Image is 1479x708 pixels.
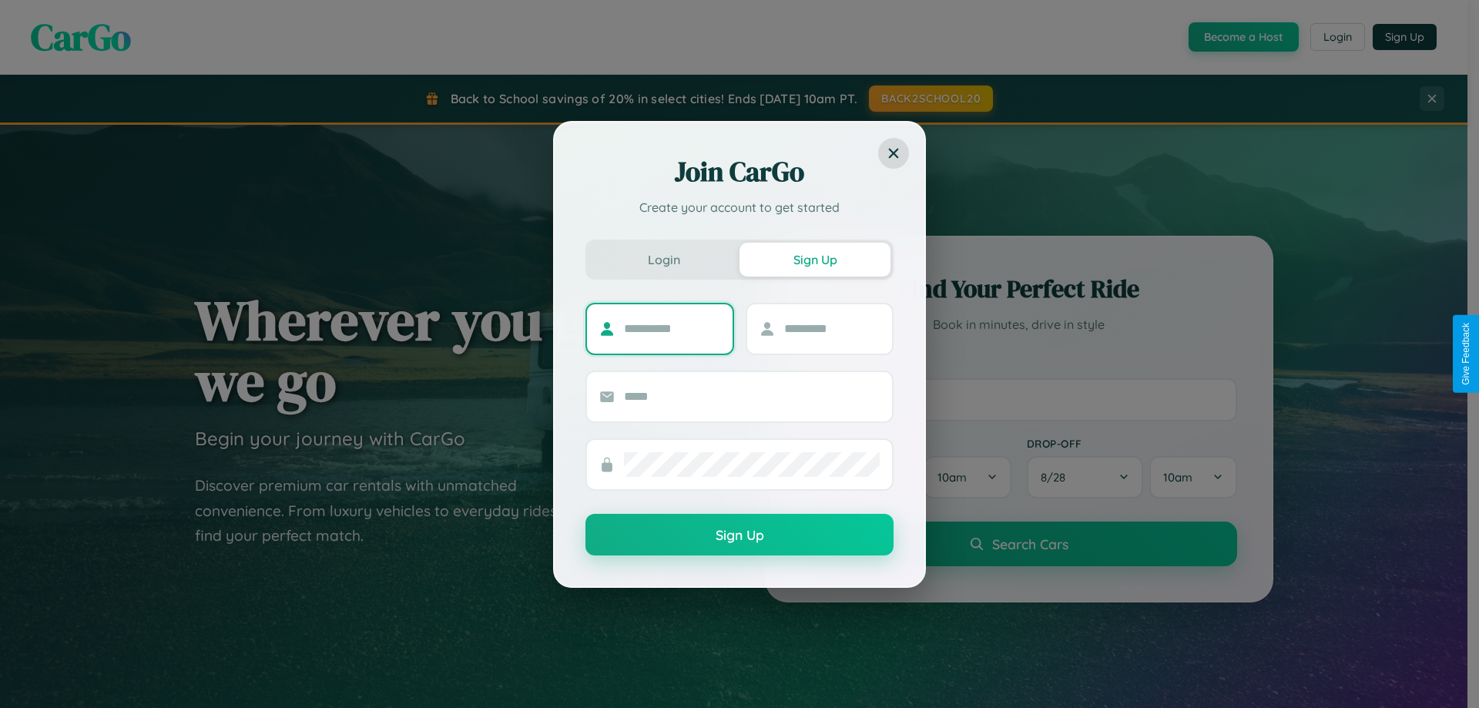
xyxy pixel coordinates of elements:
[739,243,890,277] button: Sign Up
[589,243,739,277] button: Login
[1461,323,1471,385] div: Give Feedback
[585,198,894,216] p: Create your account to get started
[585,514,894,555] button: Sign Up
[585,153,894,190] h2: Join CarGo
